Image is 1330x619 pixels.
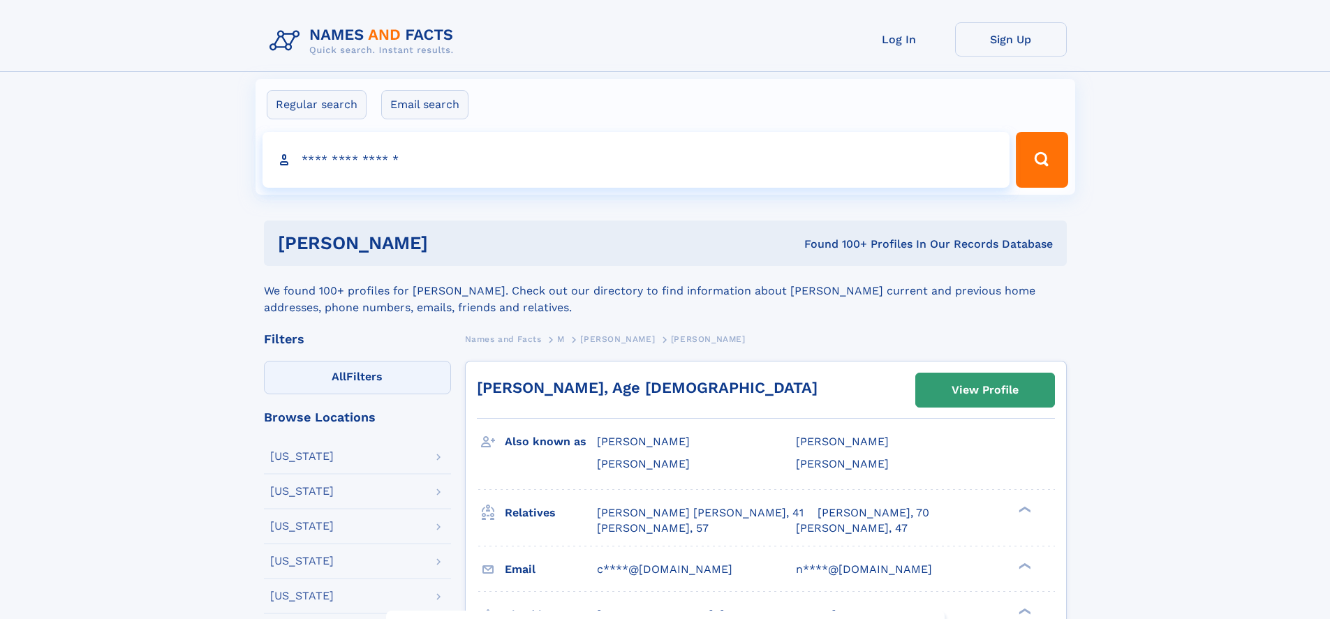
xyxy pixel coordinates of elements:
[580,334,655,344] span: [PERSON_NAME]
[477,379,818,396] a: [PERSON_NAME], Age [DEMOGRAPHIC_DATA]
[1016,132,1067,188] button: Search Button
[270,590,334,602] div: [US_STATE]
[818,505,929,521] a: [PERSON_NAME], 70
[796,521,908,536] a: [PERSON_NAME], 47
[278,234,616,252] h1: [PERSON_NAME]
[264,266,1067,316] div: We found 100+ profiles for [PERSON_NAME]. Check out our directory to find information about [PERS...
[952,374,1019,406] div: View Profile
[557,334,565,344] span: M
[505,430,597,454] h3: Also known as
[796,435,889,448] span: [PERSON_NAME]
[332,370,346,383] span: All
[505,558,597,581] h3: Email
[1015,505,1032,514] div: ❯
[597,457,690,470] span: [PERSON_NAME]
[597,505,804,521] a: [PERSON_NAME] [PERSON_NAME], 41
[270,555,334,567] div: [US_STATE]
[264,411,451,424] div: Browse Locations
[270,521,334,532] div: [US_STATE]
[557,330,565,348] a: M
[264,22,465,60] img: Logo Names and Facts
[616,237,1053,252] div: Found 100+ Profiles In Our Records Database
[381,90,468,119] label: Email search
[597,521,709,536] a: [PERSON_NAME], 57
[955,22,1067,57] a: Sign Up
[264,361,451,394] label: Filters
[916,373,1054,407] a: View Profile
[267,90,367,119] label: Regular search
[597,435,690,448] span: [PERSON_NAME]
[270,451,334,462] div: [US_STATE]
[263,132,1010,188] input: search input
[270,486,334,497] div: [US_STATE]
[580,330,655,348] a: [PERSON_NAME]
[843,22,955,57] a: Log In
[1015,561,1032,570] div: ❯
[671,334,746,344] span: [PERSON_NAME]
[1015,606,1032,616] div: ❯
[796,457,889,470] span: [PERSON_NAME]
[505,501,597,525] h3: Relatives
[465,330,542,348] a: Names and Facts
[264,333,451,345] div: Filters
